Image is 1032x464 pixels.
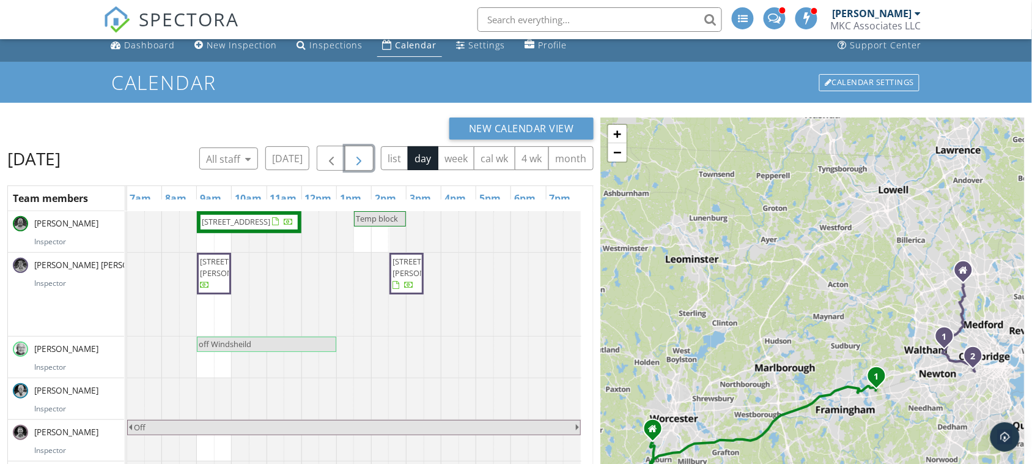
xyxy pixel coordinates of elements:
[452,34,510,57] a: Settings
[438,146,475,170] button: week
[515,146,549,170] button: 4 wk
[202,216,271,227] span: [STREET_ADDRESS]
[34,278,119,289] div: Inspector
[13,342,28,357] img: jack_mason_home_inspector.jpg
[162,189,190,208] a: 8am
[408,146,438,170] button: day
[469,39,506,51] div: Settings
[111,72,921,93] h1: Calendar
[34,236,119,247] div: Inspector
[441,189,469,208] a: 4pm
[653,428,660,436] div: 16 Old Colony Rd., Auburn Massachusetts 01501
[201,256,269,279] span: [STREET_ADDRESS][PERSON_NAME]
[548,146,594,170] button: month
[317,146,345,171] button: Previous day
[207,39,277,51] div: New Inspection
[381,146,408,170] button: list
[13,216,28,231] img: tom_head_bw.jpg
[850,39,921,51] div: Support Center
[393,256,462,279] span: [STREET_ADDRESS][PERSON_NAME]
[818,73,921,92] a: Calendar Settings
[32,384,101,397] span: [PERSON_NAME]
[34,403,119,414] div: Inspector
[197,189,224,208] a: 9am
[945,336,952,343] div: 133 Warren St 3, Watertown, MA 02472
[539,39,567,51] div: Profile
[833,34,926,57] a: Support Center
[474,146,515,170] button: cal wk
[267,189,300,208] a: 11am
[832,7,912,20] div: [PERSON_NAME]
[32,343,101,355] span: [PERSON_NAME]
[971,353,976,361] i: 2
[877,376,884,383] div: 9 Liberty St, Natick, MA 01760
[32,426,101,438] span: [PERSON_NAME]
[377,34,442,57] a: Calendar
[608,143,627,162] a: Zoom out
[32,259,168,271] span: [PERSON_NAME] [PERSON_NAME]
[337,189,364,208] a: 1pm
[874,373,879,381] i: 1
[830,20,921,32] div: MKC Associates LLC
[134,422,146,433] span: Off
[34,362,119,373] div: Inspector
[973,356,981,363] div: 90 Atherton Rd 1, Brookline, MA 02446
[477,7,722,32] input: Search everything...
[265,146,310,170] button: [DATE]
[292,34,367,57] a: Inspections
[520,34,572,57] a: Profile
[476,189,504,208] a: 5pm
[190,34,282,57] a: New Inspection
[356,213,399,224] span: Temp block
[32,217,101,230] span: [PERSON_NAME]
[139,6,239,32] span: SPECTORA
[345,146,374,171] button: Next day
[942,333,947,342] i: 1
[395,39,437,51] div: Calendar
[372,189,399,208] a: 2pm
[511,189,539,208] a: 6pm
[199,339,252,350] span: off Windsheild
[106,34,180,57] a: Dashboard
[206,152,251,167] div: All staff
[964,270,971,277] div: 9 Church St., Woburn MA 01801
[232,189,265,208] a: 10am
[990,422,1020,452] div: Open Intercom Messenger
[103,6,130,33] img: The Best Home Inspection Software - Spectora
[819,74,920,91] div: Calendar Settings
[103,17,239,42] a: SPECTORA
[7,146,61,171] h2: [DATE]
[199,148,258,170] button: All staff
[547,189,574,208] a: 7pm
[13,425,28,440] img: jack_head_bw.jpg
[127,189,155,208] a: 7am
[309,39,363,51] div: Inspections
[13,192,88,205] span: Team members
[608,125,627,143] a: Zoom in
[302,189,335,208] a: 12pm
[13,258,28,273] img: miner_head_bw.jpg
[407,189,434,208] a: 3pm
[13,383,28,399] img: rob_head_bw.jpg
[449,118,594,140] button: New Calendar View
[34,445,119,456] div: Inspector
